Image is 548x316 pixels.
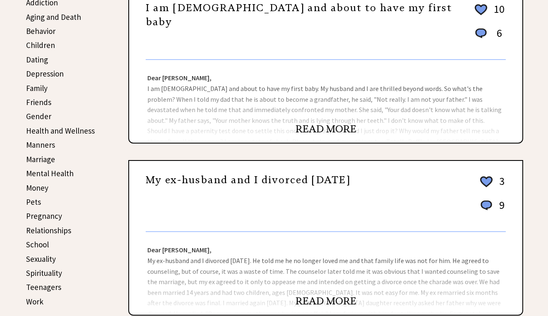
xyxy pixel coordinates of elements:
[296,295,356,307] a: READ MORE
[26,111,51,121] a: Gender
[26,97,51,107] a: Friends
[26,154,55,164] a: Marriage
[26,55,48,65] a: Dating
[495,174,505,197] td: 3
[26,211,62,221] a: Pregnancy
[26,297,43,306] a: Work
[26,140,55,150] a: Manners
[26,239,49,249] a: School
[26,268,62,278] a: Spirituality
[296,123,356,135] a: READ MORE
[26,12,81,22] a: Aging and Death
[473,2,488,17] img: heart_outline%202.png
[129,60,522,143] div: I am [DEMOGRAPHIC_DATA] and about to have my first baby. My husband and I are thrilled beyond wor...
[490,26,505,48] td: 6
[490,2,505,25] td: 10
[479,199,494,212] img: message_round%201.png
[26,26,55,36] a: Behavior
[26,126,95,136] a: Health and Wellness
[26,40,55,50] a: Children
[146,2,452,28] a: I am [DEMOGRAPHIC_DATA] and about to have my first baby
[26,69,64,79] a: Depression
[26,83,48,93] a: Family
[26,197,41,207] a: Pets
[147,74,212,82] strong: Dear [PERSON_NAME],
[147,246,212,254] strong: Dear [PERSON_NAME],
[495,198,505,220] td: 9
[129,232,522,315] div: My ex-husband and I divorced [DATE]. He told me he no longer loved me and that family life was no...
[26,254,56,264] a: Sexuality
[26,183,48,193] a: Money
[26,168,74,178] a: Mental Health
[146,174,350,186] a: My ex-husband and I divorced [DATE]
[479,175,494,189] img: heart_outline%202.png
[473,27,488,40] img: message_round%201.png
[26,225,71,235] a: Relationships
[26,282,61,292] a: Teenagers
